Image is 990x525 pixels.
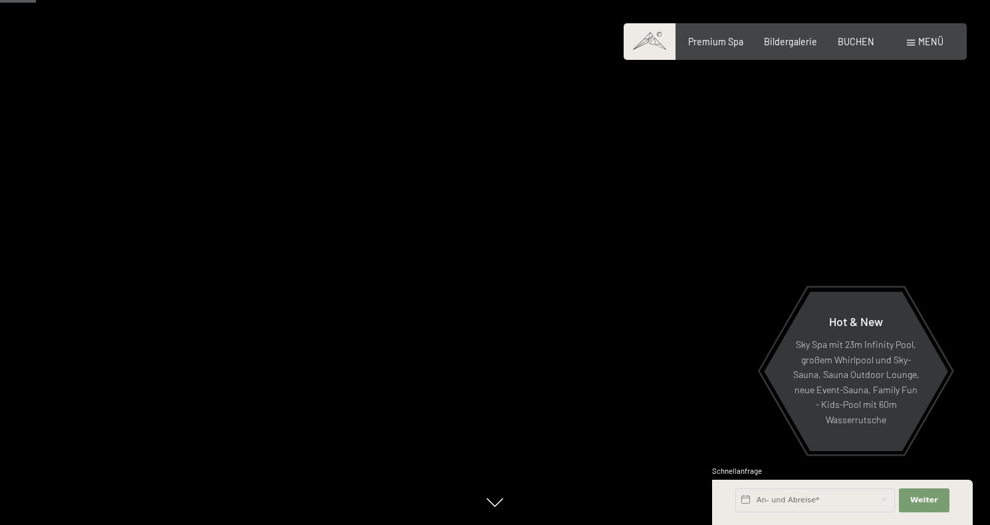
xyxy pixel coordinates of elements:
a: BUCHEN [838,36,874,47]
span: Menü [918,36,943,47]
p: Sky Spa mit 23m Infinity Pool, großem Whirlpool und Sky-Sauna, Sauna Outdoor Lounge, neue Event-S... [793,338,920,428]
a: Hot & New Sky Spa mit 23m Infinity Pool, großem Whirlpool und Sky-Sauna, Sauna Outdoor Lounge, ne... [763,291,949,452]
button: Weiter [899,488,949,512]
a: Bildergalerie [764,36,817,47]
span: Schnellanfrage [712,466,762,475]
a: Premium Spa [688,36,743,47]
span: Hot & New [829,314,883,329]
span: Weiter [910,495,938,506]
